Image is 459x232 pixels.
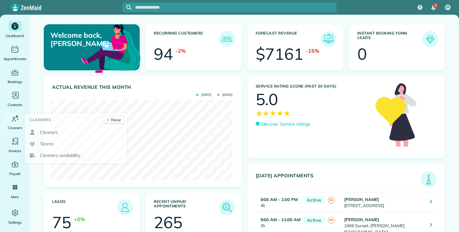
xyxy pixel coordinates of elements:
[304,216,325,224] span: Active
[80,17,142,79] img: dashboard_welcome-42a62b7d889689a78055ac9021e634bf52bae3f8056760290aed330b23ab8690.png
[221,201,233,214] img: icon_unpaid_appointments-47b8ce3997adf2238b356f14209ab4cced10bd1f174958f3ca8f1d0dd7fffeee.png
[3,44,27,62] a: Appointments
[11,194,19,200] span: More
[52,199,117,215] h3: Leads
[52,84,235,90] h3: Actual Revenue this month
[27,127,124,138] a: Cleaners
[427,1,440,15] div: 7 unread notifications
[221,33,233,45] img: icon_recurring_customers-cf858462ba22bcd05b5a5880d41d6543d210077de5bb9ebc9590e49fd87d84ed.png
[27,150,124,161] a: Cleaners availability
[6,33,24,39] span: Dashboard
[8,219,22,226] span: Settings
[154,214,183,230] div: 265
[51,31,108,48] p: Welcome back, [PERSON_NAME]!
[269,107,276,119] span: ★
[256,84,369,89] h3: Service Rating score (past 30 days)
[256,107,263,119] span: ★
[122,5,131,10] button: Focus search
[74,215,85,223] div: +0%
[217,93,232,97] span: [DATE]
[3,136,27,154] a: Invoices
[256,46,304,62] div: $7161
[344,197,379,202] strong: [PERSON_NAME]
[8,102,22,108] span: Contacts
[40,141,53,147] span: Teams
[306,47,319,55] div: -15%
[3,159,27,177] a: Payroll
[284,107,291,119] span: ★
[304,196,325,204] span: Active
[52,214,71,230] div: 75
[434,3,437,8] span: 7
[3,208,27,226] a: Settings
[256,192,300,212] td: 4h
[3,67,27,85] a: Bookings
[424,33,437,45] img: icon_form_leads-04211a6a04a5b2264e4ee56bc0799ec3eb69b7e499cbb523a139df1d13a81ae0.png
[261,217,300,222] strong: 9:00 AM - 11:00 AM
[357,46,367,62] div: 0
[154,31,219,47] h3: Recurring Customers
[126,5,131,10] svg: Focus search
[256,31,321,47] h3: Forecast Revenue
[256,121,310,128] a: Discover Service ratings
[276,107,284,119] span: ★
[3,90,27,108] a: Contacts
[111,117,121,123] span: New
[256,173,421,187] h3: [DATE] Appointments
[8,79,22,85] span: Bookings
[261,121,310,128] p: Discover Service ratings
[104,116,124,124] a: New
[256,91,278,107] div: 5.0
[422,173,435,186] img: icon_todays_appointments-901f7ab196bb0bea1936b74009e4eb5ffbc2d2711fa7634e0d609ed5ef32b18b.png
[196,93,211,97] span: [DATE]
[328,217,335,224] span: YR
[154,46,173,62] div: 94
[119,201,131,214] img: icon_leads-1bed01f49abd5b7fead27621c3d59655bb73ed531f8eeb49469d10e621d6b896.png
[175,47,186,55] div: -2%
[3,113,27,131] a: Cleaners
[4,56,27,62] span: Appointments
[446,5,450,10] span: EF
[40,129,58,135] span: Cleaners
[328,197,335,204] span: VL
[3,21,27,39] a: Dashboard
[344,217,379,222] strong: [PERSON_NAME]
[154,199,219,215] h3: Recent unpaid appointments
[9,148,21,154] span: Invoices
[9,171,21,177] span: Payroll
[40,152,80,159] span: Cleaners availability
[8,125,22,131] span: Cleaners
[322,33,335,45] img: icon_forecast_revenue-8c13a41c7ed35a8dcfafea3cbb826a0462acb37728057bba2d056411b612bbbe.png
[357,31,422,47] h3: Instant Booking Form Leads
[30,117,51,123] span: Cleaners
[261,197,298,202] strong: 9:00 AM - 1:00 PM
[343,192,425,212] td: [STREET_ADDRESS]
[262,107,269,119] span: ★
[27,138,124,150] a: Teams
